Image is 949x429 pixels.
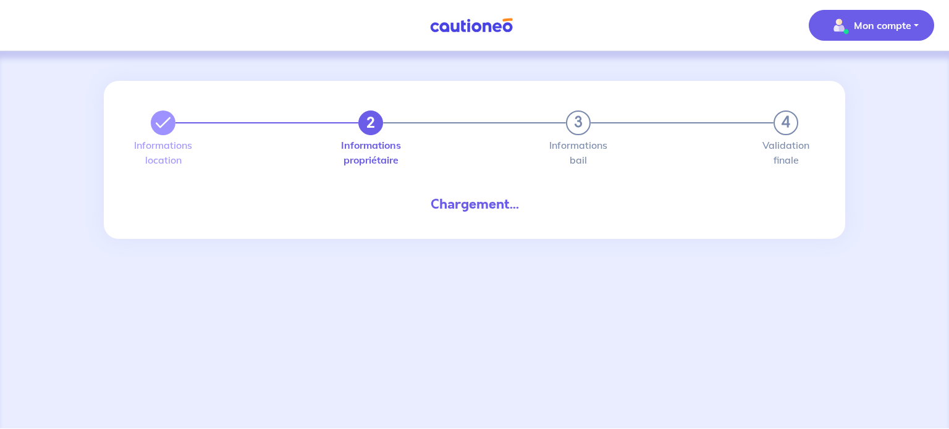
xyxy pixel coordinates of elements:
button: illu_account_valid_menu.svgMon compte [809,10,934,41]
button: 2 [358,110,383,135]
div: Chargement... [141,194,808,214]
label: Informations location [151,140,175,165]
p: Mon compte [854,18,911,33]
label: Validation finale [774,140,798,165]
label: Informations bail [566,140,591,165]
label: Informations propriétaire [358,140,383,165]
img: illu_account_valid_menu.svg [829,15,849,35]
img: Cautioneo [425,18,518,33]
